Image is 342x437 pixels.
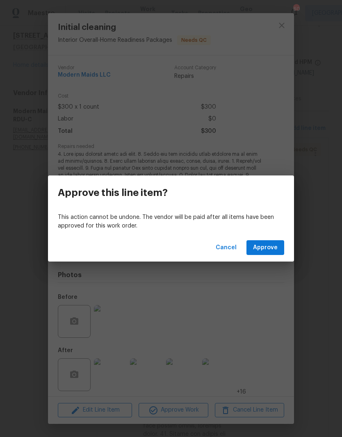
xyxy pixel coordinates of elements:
span: Approve [253,243,278,253]
button: Cancel [212,240,240,255]
span: Cancel [216,243,237,253]
button: Approve [246,240,284,255]
p: This action cannot be undone. The vendor will be paid after all items have been approved for this... [58,213,284,230]
h3: Approve this line item? [58,187,168,198]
